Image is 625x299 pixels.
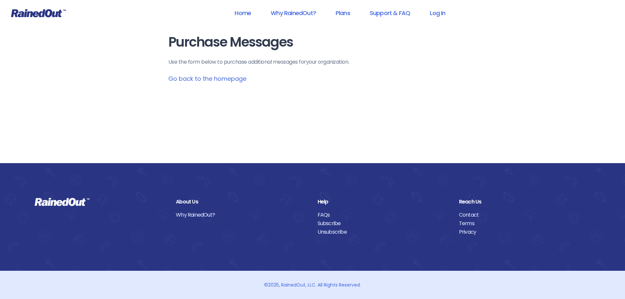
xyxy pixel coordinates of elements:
[262,6,324,20] a: Why RainedOut?
[421,6,454,20] a: Log In
[459,219,591,228] a: Terms
[176,198,307,206] div: About Us
[459,211,591,219] a: Contact
[459,198,591,206] div: Reach Us
[318,211,449,219] a: FAQs
[318,219,449,228] a: Subscribe
[168,35,457,50] h1: Purchase Messages
[459,228,591,236] a: Privacy
[361,6,419,20] a: Support & FAQ
[327,6,359,20] a: Plans
[226,6,260,20] a: Home
[176,211,307,219] a: Why RainedOut?
[318,228,449,236] a: Unsubscribe
[168,75,246,83] a: Go back to the homepage
[318,198,449,206] div: Help
[168,58,457,66] p: Use the form below to purchase additional messages for your organization .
